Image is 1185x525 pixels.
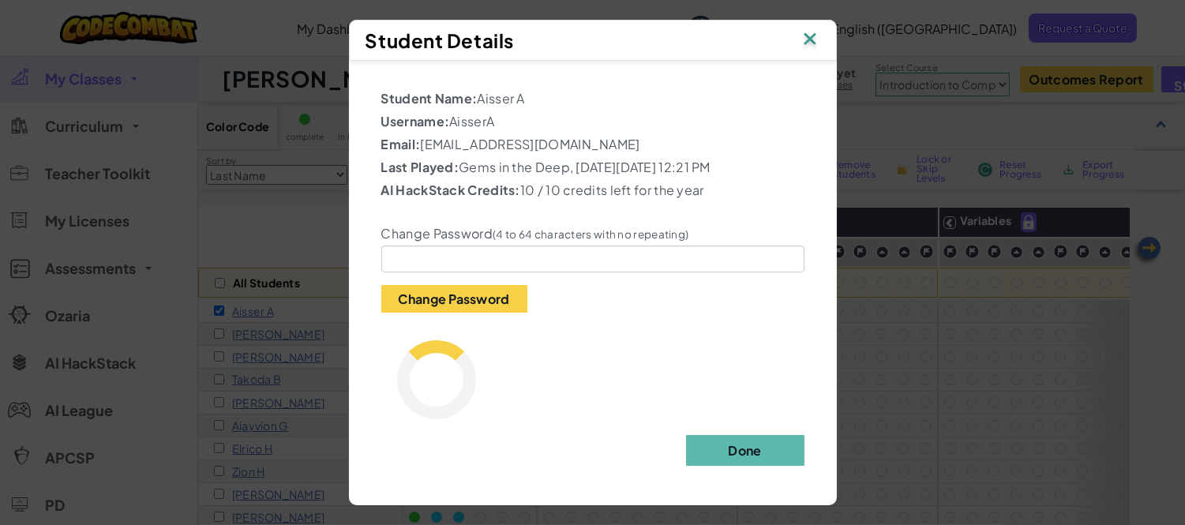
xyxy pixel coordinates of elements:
b: Student Name: [381,90,478,107]
button: Change Password [381,285,527,313]
p: Aisser A [381,89,804,108]
p: AisserA [381,112,804,131]
b: AI HackStack Credits: [381,182,520,198]
b: Email: [381,136,421,152]
b: Done [728,442,761,459]
p: 10 / 10 credits left for the year [381,181,804,200]
button: Done [686,435,804,466]
b: Username: [381,113,450,129]
p: [EMAIL_ADDRESS][DOMAIN_NAME] [381,135,804,154]
b: Last Played: [381,159,459,175]
label: Change Password [381,226,689,242]
small: (4 to 64 characters with no repeating) [493,227,688,241]
p: Gems in the Deep, [DATE][DATE] 12:21 PM [381,158,804,177]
